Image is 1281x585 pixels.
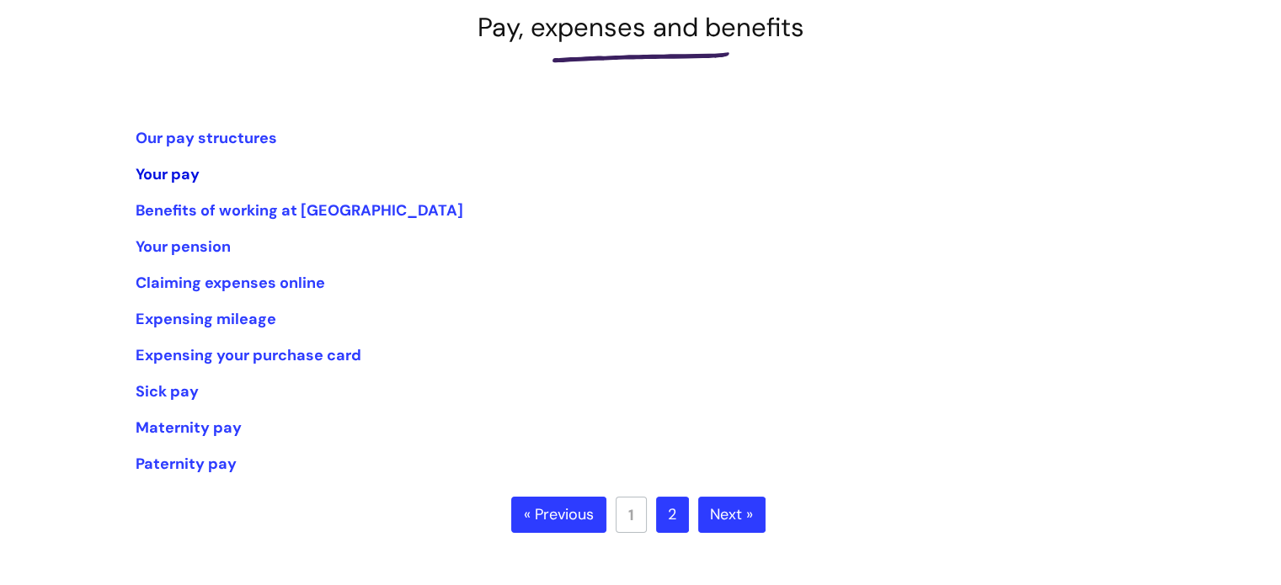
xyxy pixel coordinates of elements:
[136,128,277,148] a: Our pay structures
[698,497,766,534] a: Next »
[136,381,199,402] a: Sick pay
[616,497,647,533] a: 1
[136,200,463,221] a: Benefits of working at [GEOGRAPHIC_DATA]
[136,417,242,438] a: Maternity pay
[656,497,689,534] a: 2
[511,497,606,534] a: « Previous
[136,12,1146,43] h1: Pay, expenses and benefits
[136,309,276,329] a: Expensing mileage
[136,345,361,365] a: Expensing your purchase card
[136,273,325,293] a: Claiming expenses online
[136,454,237,474] a: Paternity pay
[136,164,200,184] a: Your pay
[136,237,231,257] a: Your pension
